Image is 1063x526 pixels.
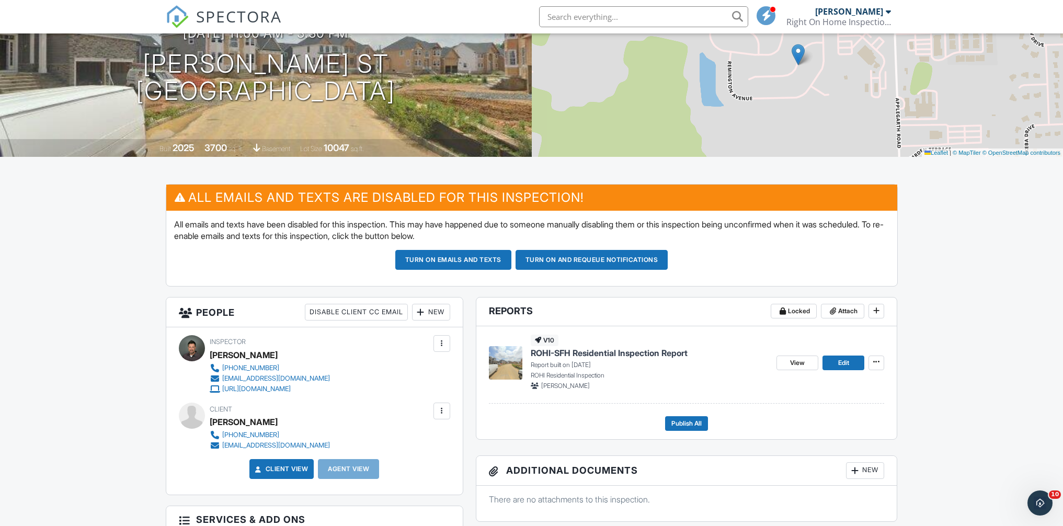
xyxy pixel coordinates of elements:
span: 10 [1049,490,1061,499]
h1: [PERSON_NAME] St [GEOGRAPHIC_DATA] [136,50,395,106]
span: SPECTORA [196,5,282,27]
h3: All emails and texts are disabled for this inspection! [166,185,897,210]
p: All emails and texts have been disabled for this inspection. This may have happened due to someon... [174,219,889,242]
div: 3700 [204,142,227,153]
a: [EMAIL_ADDRESS][DOMAIN_NAME] [210,440,330,451]
span: Client [210,405,232,413]
div: [PERSON_NAME] [815,6,883,17]
div: 2025 [173,142,195,153]
div: New [846,462,884,479]
a: [PHONE_NUMBER] [210,363,330,373]
img: Marker [792,44,805,65]
h3: People [166,298,463,327]
div: [EMAIL_ADDRESS][DOMAIN_NAME] [222,374,330,383]
span: sq. ft. [228,145,243,153]
span: sq.ft. [351,145,364,153]
iframe: Intercom live chat [1027,490,1053,516]
img: The Best Home Inspection Software - Spectora [166,5,189,28]
a: Client View [253,464,308,474]
div: New [412,304,450,321]
span: Built [159,145,171,153]
a: [URL][DOMAIN_NAME] [210,384,330,394]
span: Lot Size [300,145,322,153]
div: 10047 [324,142,349,153]
a: [PHONE_NUMBER] [210,430,330,440]
div: Disable Client CC Email [305,304,408,321]
input: Search everything... [539,6,748,27]
div: Right On Home Inspections, LLC [786,17,891,27]
a: Leaflet [924,150,948,156]
h3: [DATE] 11:00 am - 3:30 pm [183,26,348,40]
a: SPECTORA [166,14,282,36]
span: | [950,150,951,156]
div: [PHONE_NUMBER] [222,431,279,439]
a: © MapTiler [953,150,981,156]
button: Turn on emails and texts [395,250,511,270]
a: [EMAIL_ADDRESS][DOMAIN_NAME] [210,373,330,384]
a: © OpenStreetMap contributors [982,150,1060,156]
div: [URL][DOMAIN_NAME] [222,385,291,393]
div: [EMAIL_ADDRESS][DOMAIN_NAME] [222,441,330,450]
div: [PERSON_NAME] [210,414,278,430]
div: [PERSON_NAME] [210,347,278,363]
span: Inspector [210,338,246,346]
span: basement [262,145,290,153]
h3: Additional Documents [476,456,897,486]
button: Turn on and Requeue Notifications [516,250,668,270]
p: There are no attachments to this inspection. [489,494,885,505]
div: [PHONE_NUMBER] [222,364,279,372]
